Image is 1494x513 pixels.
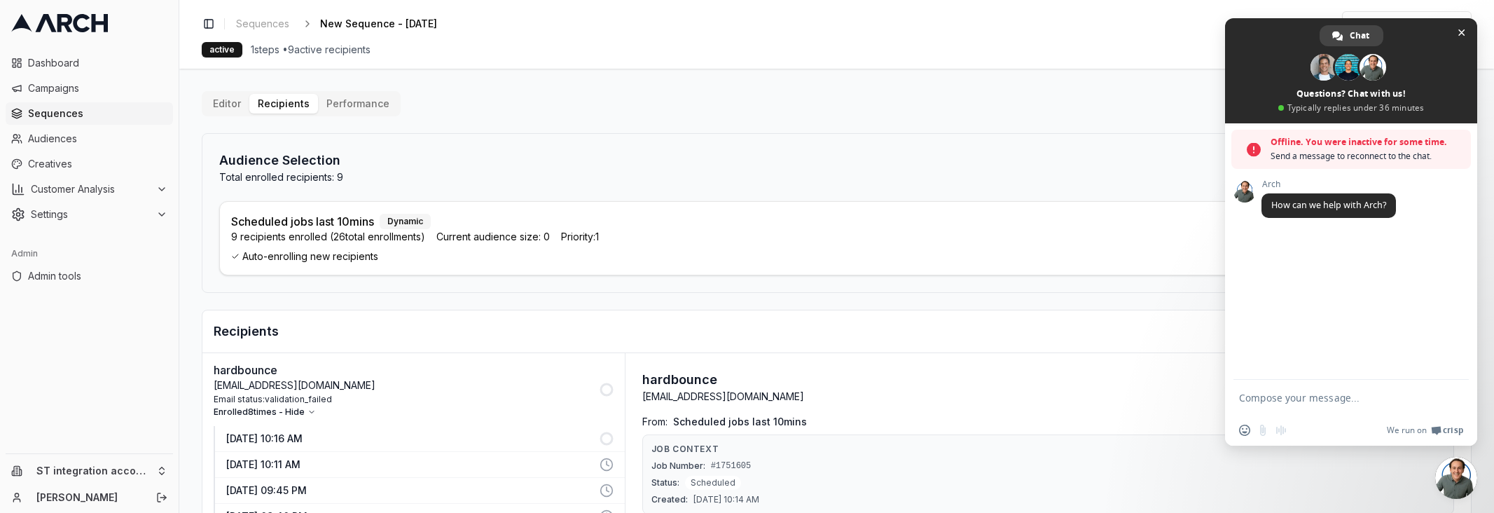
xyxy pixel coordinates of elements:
[561,230,599,244] span: Priority: 1
[214,322,1460,341] h2: Recipients
[226,458,591,472] p: [DATE] 10:11 AM
[1271,135,1464,149] span: Offline. You were inactive for some time.
[642,370,804,390] h3: hardbounce
[685,476,741,490] span: Scheduled
[327,231,425,242] span: ( 26 total enrollments)
[28,269,167,283] span: Admin tools
[6,178,173,200] button: Customer Analysis
[1239,380,1435,415] textarea: Compose your message...
[1443,425,1463,436] span: Crisp
[6,265,173,287] a: Admin tools
[6,102,173,125] a: Sequences
[1342,11,1472,36] button: Pause Sequence
[214,378,591,392] p: [EMAIL_ADDRESS][DOMAIN_NAME]
[6,460,173,482] button: ST integration account
[1271,199,1386,211] span: How can we help with Arch?
[1435,457,1477,499] a: Close chat
[31,207,151,221] span: Settings
[214,362,591,378] p: hardbounce
[231,213,374,230] p: Scheduled jobs last 10mins
[6,242,173,265] div: Admin
[36,491,141,505] a: [PERSON_NAME]
[28,132,167,146] span: Audiences
[231,230,425,244] span: 9 recipients enrolled
[6,77,173,100] a: Campaigns
[1261,179,1396,189] span: Arch
[219,170,343,184] p: Total enrolled recipients: 9
[214,394,591,405] div: Email status: validation_failed
[249,94,318,114] button: Recipients
[28,81,167,95] span: Campaigns
[231,249,1322,264] span: Auto-enrolling new recipients
[673,415,807,429] span: Scheduled jobs last 10mins
[1387,425,1463,436] a: We run onCrisp
[202,42,242,57] div: active
[651,460,705,472] span: Job Number:
[1454,25,1469,40] span: Close chat
[6,203,173,226] button: Settings
[6,128,173,150] a: Audiences
[251,43,371,57] span: 1 steps • 9 active recipients
[1387,425,1427,436] span: We run on
[31,182,151,196] span: Customer Analysis
[230,14,295,34] a: Sequences
[651,444,1445,455] p: Job Context
[1239,425,1250,436] span: Insert an emoji
[6,153,173,175] a: Creatives
[226,484,591,498] p: [DATE] 09:45 PM
[219,151,343,170] h2: Audience Selection
[152,488,172,507] button: Log out
[436,230,550,244] span: Current audience size: 0
[380,214,431,229] div: Dynamic
[693,494,759,505] span: [DATE] 10:14 AM
[215,478,625,504] button: [DATE] 09:45 PM
[226,432,591,446] p: [DATE] 10:16 AM
[215,452,625,478] button: [DATE] 10:11 AM
[230,14,459,34] nav: breadcrumb
[1271,149,1464,163] span: Send a message to reconnect to the chat.
[28,157,167,171] span: Creatives
[651,477,679,488] span: Status:
[215,426,625,452] button: [DATE] 10:16 AM
[651,494,688,505] span: Created:
[28,56,167,70] span: Dashboard
[236,17,289,31] span: Sequences
[202,353,625,426] button: hardbounce[EMAIL_ADDRESS][DOMAIN_NAME]Email status:validation_failedEnrolled8times - Hide
[320,17,437,31] span: New Sequence - [DATE]
[711,460,752,472] span: #1751605
[318,94,398,114] button: Performance
[1320,25,1383,46] a: Chat
[6,52,173,74] a: Dashboard
[642,415,668,429] span: From:
[205,94,249,114] button: Editor
[36,465,151,477] span: ST integration account
[28,107,167,121] span: Sequences
[1350,25,1369,46] span: Chat
[642,390,804,404] p: [EMAIL_ADDRESS][DOMAIN_NAME]
[214,406,316,418] button: Enrolled8times - Hide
